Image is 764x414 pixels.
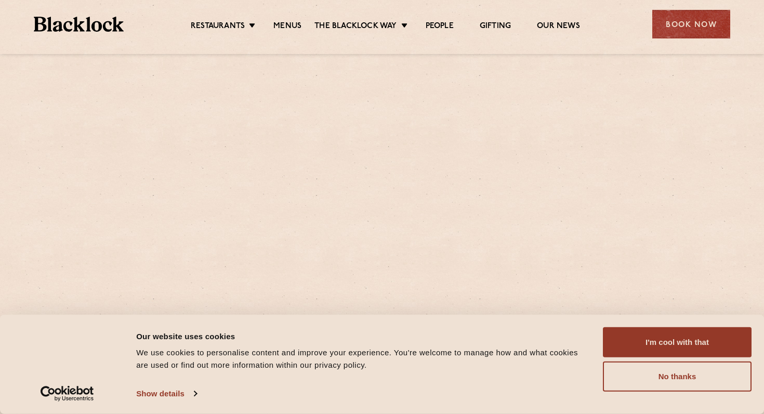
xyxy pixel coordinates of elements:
a: Menus [273,21,301,33]
button: No thanks [603,362,752,392]
a: Usercentrics Cookiebot - opens in a new window [22,386,113,402]
a: Restaurants [191,21,245,33]
div: Book Now [652,10,730,38]
div: Our website uses cookies [136,330,591,342]
a: The Blacklock Way [314,21,397,33]
a: Our News [537,21,580,33]
a: Show details [136,386,196,402]
div: We use cookies to personalise content and improve your experience. You're welcome to manage how a... [136,346,591,371]
a: Gifting [480,21,511,33]
img: BL_Textured_Logo-footer-cropped.svg [34,17,124,32]
button: I'm cool with that [603,327,752,357]
a: People [426,21,454,33]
